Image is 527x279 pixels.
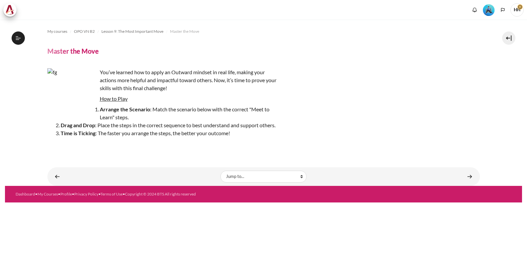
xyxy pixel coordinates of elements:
[74,192,98,196] a: Privacy Policy
[463,170,476,183] a: Lesson 9 STAR Application ►
[101,28,163,35] a: Lesson 9: The Most Important Move
[47,28,67,35] a: My courses
[47,68,97,118] img: fg
[510,3,524,17] a: User menu
[74,28,95,34] span: OPO VN B2
[61,130,95,136] strong: Time is Ticking
[60,192,72,196] a: Profile
[47,147,480,147] iframe: Master the Move
[498,5,508,15] button: Languages
[5,5,15,15] img: Architeck
[100,95,128,102] u: How to Play
[170,28,199,34] span: Master the Move
[125,192,196,196] a: Copyright © 2024 BTS All rights reserved
[483,4,495,16] img: Level #3
[510,3,524,17] span: HH
[61,105,279,121] li: : Match the scenario below with the correct "Meet to Learn" steps.
[3,3,20,17] a: Architeck Architeck
[61,121,279,129] li: : Place the steps in the correct sequence to best understand and support others.
[47,68,279,92] p: You’ve learned how to apply an Outward mindset in real life, making your actions more helpful and...
[16,192,35,196] a: Dashboard
[470,5,480,15] div: Show notification window with no new notifications
[170,28,199,35] a: Master the Move
[47,26,480,37] nav: Navigation bar
[100,192,123,196] a: Terms of Use
[37,192,58,196] a: My Courses
[51,170,64,183] a: ◄ Turning Losses into Gains (June's story)
[480,4,497,16] a: Level #3
[47,47,99,55] h4: Master the Move
[100,106,150,112] strong: Arrange the Scenario
[5,20,522,186] section: Content
[74,28,95,35] a: OPO VN B2
[16,191,292,197] div: • • • • •
[61,122,95,128] strong: Drag and Drop
[101,28,163,34] span: Lesson 9: The Most Important Move
[61,129,279,137] li: : The faster you arrange the steps, the better your outcome!
[47,28,67,34] span: My courses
